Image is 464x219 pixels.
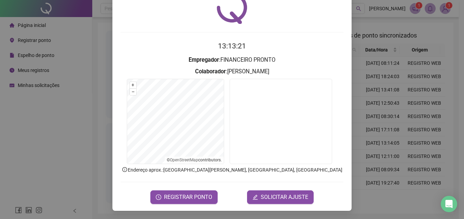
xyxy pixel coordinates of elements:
[130,89,136,95] button: –
[441,196,457,212] div: Open Intercom Messenger
[167,158,222,162] li: © contributors.
[247,190,314,204] button: editSOLICITAR AJUSTE
[170,158,198,162] a: OpenStreetMap
[164,193,212,201] span: REGISTRAR PONTO
[218,42,246,50] time: 13:13:21
[261,193,308,201] span: SOLICITAR AJUSTE
[130,82,136,88] button: +
[189,57,219,63] strong: Empregador
[121,56,343,64] h3: : FINANCEIRO PRONTO
[121,166,343,174] p: Endereço aprox. : [GEOGRAPHIC_DATA][PERSON_NAME], [GEOGRAPHIC_DATA], [GEOGRAPHIC_DATA]
[253,194,258,200] span: edit
[195,68,226,75] strong: Colaborador
[156,194,161,200] span: clock-circle
[121,67,343,76] h3: : [PERSON_NAME]
[150,190,218,204] button: REGISTRAR PONTO
[122,166,128,173] span: info-circle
